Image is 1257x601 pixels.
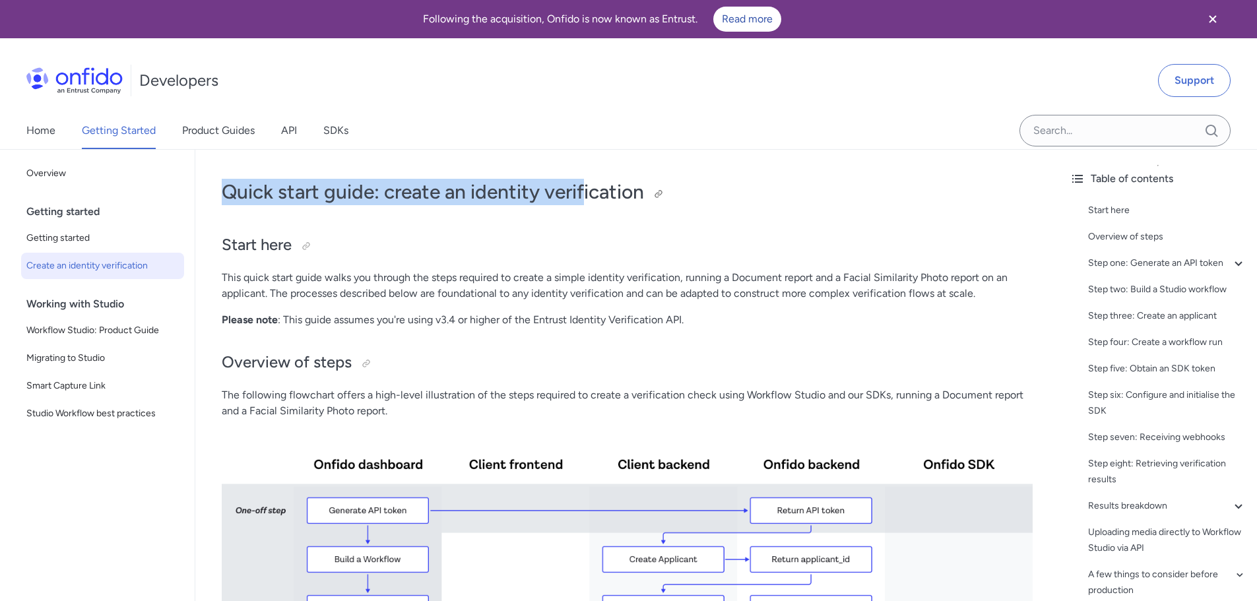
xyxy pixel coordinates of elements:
a: Step four: Create a workflow run [1088,334,1246,350]
div: Getting started [26,199,189,225]
img: Onfido Logo [26,67,123,94]
span: Studio Workflow best practices [26,406,179,422]
button: Close banner [1188,3,1237,36]
a: Step six: Configure and initialise the SDK [1088,387,1246,419]
a: Migrating to Studio [21,345,184,371]
a: API [281,112,297,149]
span: Migrating to Studio [26,350,179,366]
p: : This guide assumes you're using v3.4 or higher of the Entrust Identity Verification API. [222,312,1033,328]
strong: Please note [222,313,278,326]
a: Step two: Build a Studio workflow [1088,282,1246,298]
h2: Overview of steps [222,352,1033,374]
a: Overview [21,160,184,187]
a: SDKs [323,112,348,149]
a: Results breakdown [1088,498,1246,514]
h1: Quick start guide: create an identity verification [222,179,1033,205]
a: Step seven: Receiving webhooks [1088,429,1246,445]
span: Getting started [26,230,179,246]
svg: Close banner [1205,11,1221,27]
a: Home [26,112,55,149]
h2: Start here [222,234,1033,257]
a: Support [1158,64,1231,97]
span: Overview [26,166,179,181]
div: Following the acquisition, Onfido is now known as Entrust. [16,7,1188,32]
a: Studio Workflow best practices [21,400,184,427]
div: Table of contents [1070,171,1246,187]
a: Getting Started [82,112,156,149]
p: This quick start guide walks you through the steps required to create a simple identity verificat... [222,270,1033,301]
a: A few things to consider before production [1088,567,1246,598]
a: Step five: Obtain an SDK token [1088,361,1246,377]
a: Overview of steps [1088,229,1246,245]
input: Onfido search input field [1019,115,1231,146]
a: Workflow Studio: Product Guide [21,317,184,344]
a: Read more [713,7,781,32]
a: Uploading media directly to Workflow Studio via API [1088,524,1246,556]
a: Start here [1088,203,1246,218]
a: Product Guides [182,112,255,149]
a: Create an identity verification [21,253,184,279]
a: Step three: Create an applicant [1088,308,1246,324]
span: Smart Capture Link [26,378,179,394]
p: The following flowchart offers a high-level illustration of the steps required to create a verifi... [222,387,1033,419]
h1: Developers [139,70,218,91]
div: Working with Studio [26,291,189,317]
span: Workflow Studio: Product Guide [26,323,179,338]
a: Step one: Generate an API token [1088,255,1246,271]
a: Step eight: Retrieving verification results [1088,456,1246,488]
a: Getting started [21,225,184,251]
span: Create an identity verification [26,258,179,274]
a: Smart Capture Link [21,373,184,399]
